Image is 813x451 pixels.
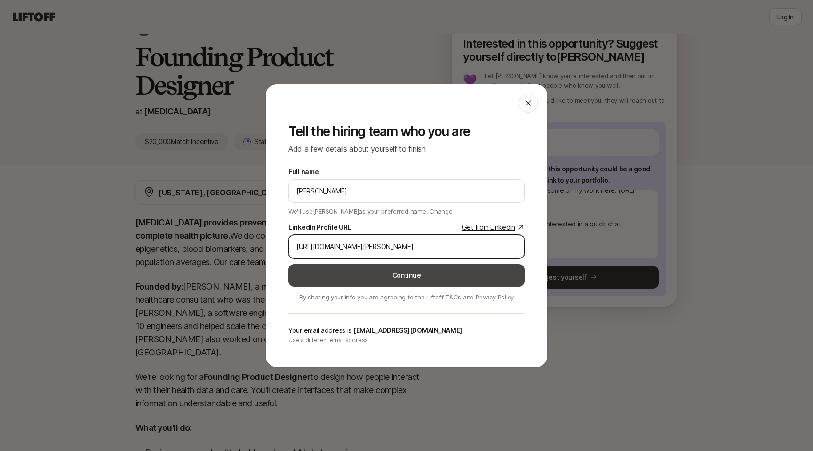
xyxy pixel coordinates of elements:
[288,292,525,302] p: By sharing your info you are agreeing to the Liftoff and
[288,325,525,336] p: Your email address is
[288,166,319,177] label: Full name
[288,143,525,155] p: Add a few details about yourself to finish
[353,326,462,334] span: [EMAIL_ADDRESS][DOMAIN_NAME]
[445,293,461,301] a: T&Cs
[288,205,453,216] p: We'll use [PERSON_NAME] as your preferred name.
[288,222,351,233] div: LinkedIn Profile URL
[476,293,514,301] a: Privacy Policy
[296,241,517,252] input: e.g. https://www.linkedin.com/in/melanie-perkins
[462,222,525,233] a: Get from LinkedIn
[288,124,525,139] p: Tell the hiring team who you are
[288,336,525,345] p: Use a different email address
[296,185,517,197] input: e.g. Melanie Perkins
[430,208,452,215] span: Change
[288,264,525,287] button: Continue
